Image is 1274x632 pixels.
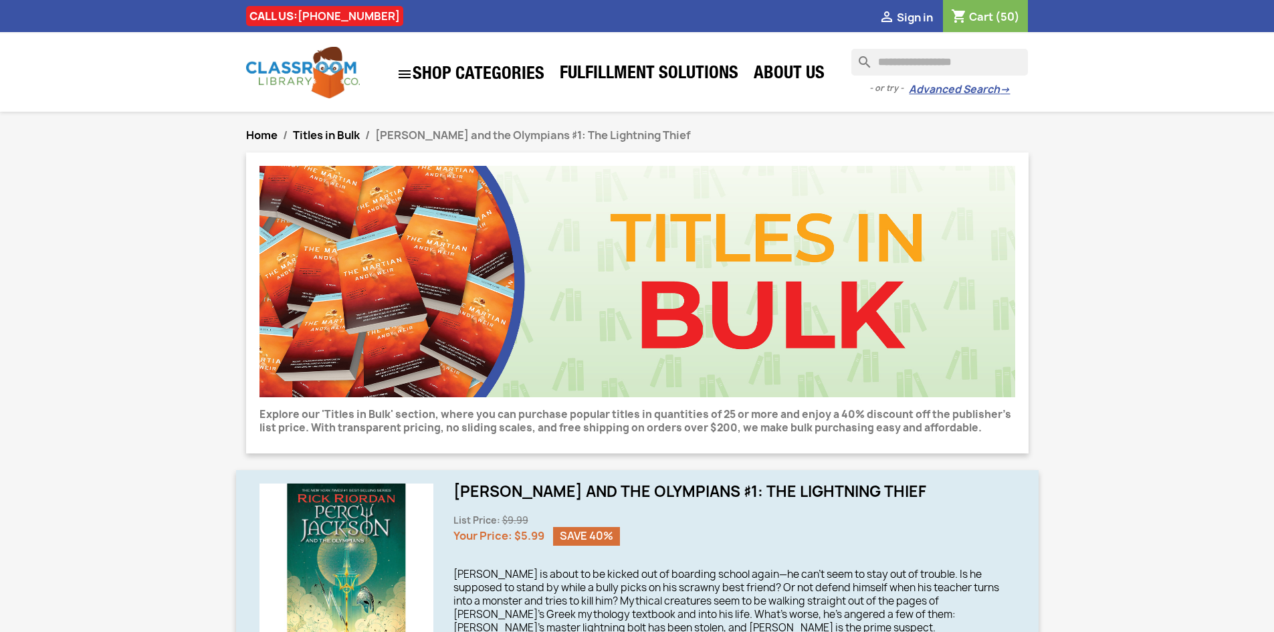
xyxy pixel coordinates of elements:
[1000,83,1010,96] span: →
[851,49,867,65] i: search
[969,9,993,24] span: Cart
[951,9,1020,24] a: Shopping cart link containing 50 product(s)
[553,527,620,546] span: Save 40%
[453,484,1015,500] h1: [PERSON_NAME] and the Olympians ♯1: The Lightning Thief
[293,128,360,142] a: Titles in Bulk
[246,47,360,98] img: Classroom Library Company
[951,9,967,25] i: shopping_cart
[909,83,1010,96] a: Advanced Search→
[375,128,691,142] span: [PERSON_NAME] and the Olympians ♯1: The Lightning Thief
[298,9,400,23] a: [PHONE_NUMBER]
[259,408,1015,435] p: Explore our 'Titles in Bulk' section, where you can purchase popular titles in quantities of 25 o...
[553,62,745,88] a: Fulfillment Solutions
[995,9,1020,24] span: (50)
[390,60,551,89] a: SHOP CATEGORIES
[747,62,831,88] a: About Us
[246,128,278,142] a: Home
[851,49,1028,76] input: Search
[514,528,544,543] span: $5.99
[879,10,933,25] a:  Sign in
[869,82,909,95] span: - or try -
[897,10,933,25] span: Sign in
[397,66,413,82] i: 
[246,6,403,26] div: CALL US:
[879,10,895,26] i: 
[453,528,512,543] span: Your Price:
[502,514,528,526] span: $9.99
[453,514,500,526] span: List Price:
[259,166,1015,397] img: CLC_Bulk.jpg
